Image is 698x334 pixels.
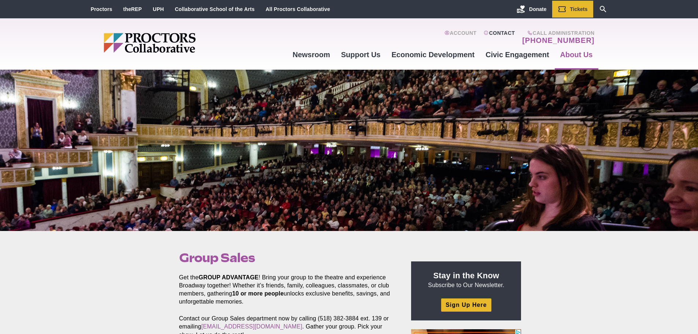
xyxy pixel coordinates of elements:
[153,6,164,12] a: UPH
[522,36,594,45] a: [PHONE_NUMBER]
[201,323,302,330] a: [EMAIL_ADDRESS][DOMAIN_NAME]
[511,1,552,18] a: Donate
[480,45,554,65] a: Civic Engagement
[91,6,112,12] a: Proctors
[593,1,613,18] a: Search
[232,290,284,297] strong: 10 or more people
[555,45,598,65] a: About Us
[336,45,386,65] a: Support Us
[520,30,594,36] span: Call Administration
[179,251,395,265] h1: Group Sales
[552,1,593,18] a: Tickets
[123,6,142,12] a: theREP
[570,6,588,12] span: Tickets
[175,6,255,12] a: Collaborative School of the Arts
[386,45,480,65] a: Economic Development
[199,274,259,280] strong: GROUP ADVANTAGE
[441,298,491,311] a: Sign Up Here
[104,33,252,53] img: Proctors logo
[444,30,476,45] a: Account
[179,274,395,306] p: Get the ! Bring your group to the theatre and experience Broadway together! Whether it’s friends,...
[484,30,515,45] a: Contact
[287,45,335,65] a: Newsroom
[529,6,546,12] span: Donate
[420,270,512,289] p: Subscribe to Our Newsletter.
[266,6,330,12] a: All Proctors Collaborative
[433,271,499,280] strong: Stay in the Know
